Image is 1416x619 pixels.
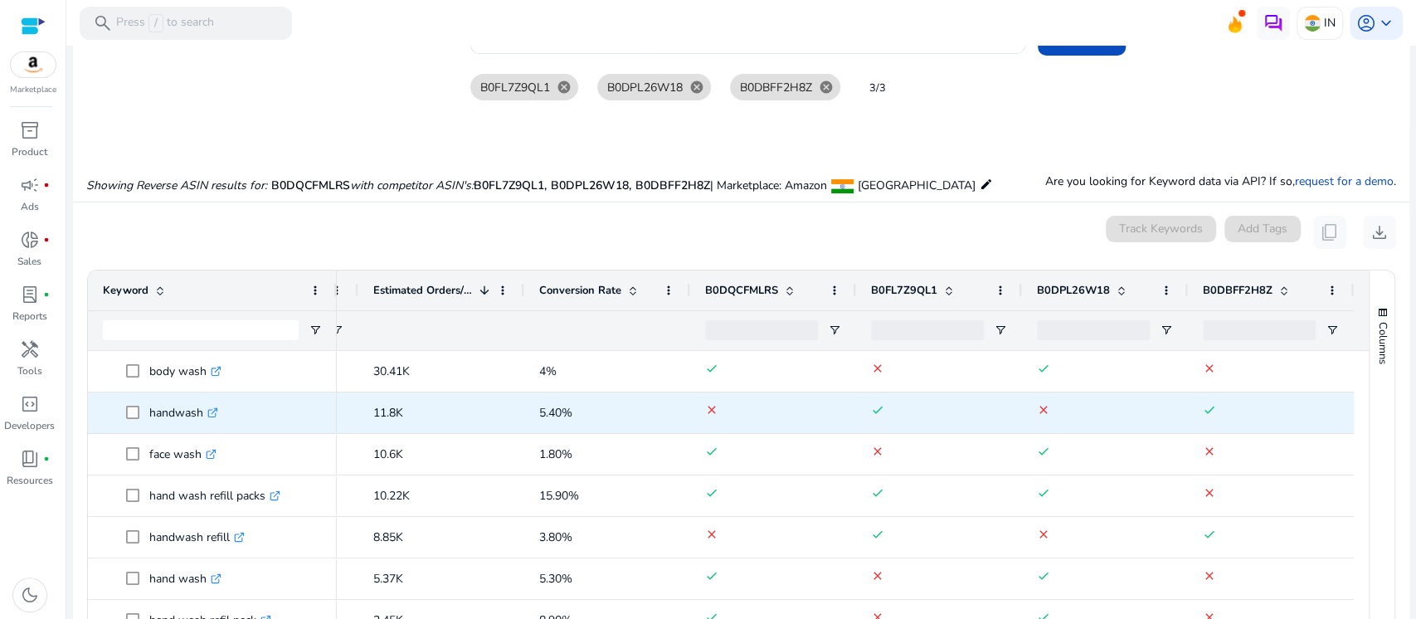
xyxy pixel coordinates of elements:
[1037,283,1110,298] span: B0DPL26W18
[1160,324,1173,337] button: Open Filter Menu
[994,324,1007,337] button: Open Filter Menu
[871,283,937,298] span: B0FL7Z9QL1
[1037,403,1050,417] mat-icon: clear
[1037,445,1050,458] mat-icon: done
[12,144,47,159] p: Product
[271,178,350,193] span: B0DQCFMLRS
[1326,324,1339,337] button: Open Filter Menu
[683,80,711,95] mat-icon: cancel
[871,445,884,458] mat-icon: clear
[330,324,343,337] button: Open Filter Menu
[635,178,710,193] span: B0DBFF2H8Z
[93,13,113,33] span: search
[149,437,217,471] p: face wash
[373,405,403,421] span: 11.8K
[1304,15,1321,32] img: in.svg
[539,283,621,298] span: Conversion Rate
[1203,569,1216,582] mat-icon: clear
[1203,283,1272,298] span: B0DBFF2H8Z
[705,283,778,298] span: B0DQCFMLRS
[539,446,572,462] span: 1.80%
[705,486,718,500] mat-icon: done
[20,285,40,305] span: lab_profile
[350,178,474,193] i: with competitor ASIN's:
[1356,13,1376,33] span: account_circle
[1203,486,1216,500] mat-icon: clear
[1037,486,1050,500] mat-icon: done
[116,14,214,32] p: Press to search
[10,84,56,96] p: Marketplace
[1037,569,1050,582] mat-icon: done
[149,520,245,554] p: handwash refill
[149,479,280,513] p: hand wash refill packs
[869,78,886,96] mat-hint: 3/3
[705,362,718,375] mat-icon: done
[20,339,40,359] span: handyman
[86,178,267,193] i: Showing Reverse ASIN results for:
[1045,173,1396,190] p: Are you looking for Keyword data via API? If so, .
[1203,403,1216,417] mat-icon: done
[550,80,578,95] mat-icon: cancel
[43,182,50,188] span: fiber_manual_record
[1203,528,1216,541] mat-icon: done
[103,283,148,298] span: Keyword
[11,52,56,77] img: amazon.svg
[20,449,40,469] span: book_4
[21,199,39,214] p: Ads
[539,571,572,587] span: 5.30%
[17,363,42,378] p: Tools
[539,529,572,545] span: 3.80%
[705,569,718,582] mat-icon: done
[480,79,550,96] span: B0FL7Z9QL1
[1375,322,1390,364] span: Columns
[1037,362,1050,375] mat-icon: done
[43,291,50,298] span: fiber_manual_record
[474,178,551,193] span: B0FL7Z9QL1
[149,396,218,430] p: handwash
[148,14,163,32] span: /
[551,178,635,193] span: B0DPL26W18
[373,283,473,298] span: Estimated Orders/Month
[980,174,993,194] mat-icon: edit
[1376,13,1396,33] span: keyboard_arrow_down
[20,120,40,140] span: inventory_2
[103,320,299,340] input: Keyword Filter Input
[828,324,841,337] button: Open Filter Menu
[871,486,884,500] mat-icon: done
[1038,17,1126,56] button: Compare
[705,445,718,458] mat-icon: done
[1037,528,1050,541] mat-icon: clear
[539,405,572,421] span: 5.40%
[373,363,410,379] span: 30.41K
[710,178,827,193] span: | Marketplace: Amazon
[12,309,47,324] p: Reports
[4,418,55,433] p: Developers
[871,569,884,582] mat-icon: clear
[17,254,41,269] p: Sales
[20,585,40,605] span: dark_mode
[1324,8,1336,37] p: IN
[871,528,884,541] mat-icon: done
[539,488,579,504] span: 15.90%
[629,178,635,193] span: ,
[149,562,221,596] p: hand wash
[740,79,812,96] span: B0DBFF2H8Z
[539,363,557,379] span: 4%
[871,362,884,375] mat-icon: clear
[7,473,53,488] p: Resources
[43,236,50,243] span: fiber_manual_record
[20,394,40,414] span: code_blocks
[309,324,322,337] button: Open Filter Menu
[1295,173,1394,189] a: request for a demo
[1203,445,1216,458] mat-icon: clear
[705,528,718,541] mat-icon: clear
[1363,216,1396,249] button: download
[1370,222,1389,242] span: download
[544,178,551,193] span: ,
[871,403,884,417] mat-icon: done
[373,529,403,545] span: 8.85K
[43,456,50,462] span: fiber_manual_record
[20,230,40,250] span: donut_small
[373,571,403,587] span: 5.37K
[149,354,221,388] p: body wash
